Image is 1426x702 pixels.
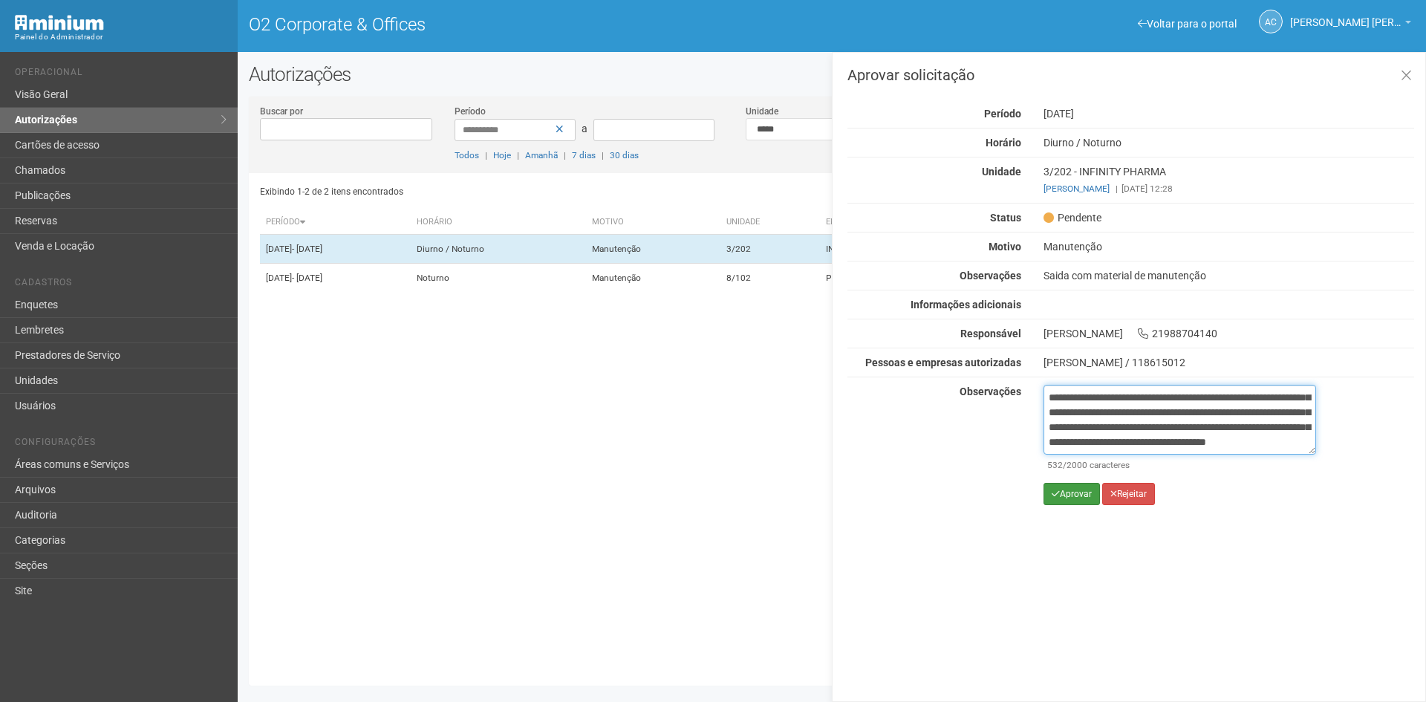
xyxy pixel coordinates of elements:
[720,264,821,293] td: 8/102
[820,235,1021,264] td: INFINITY PHARMA
[525,150,558,160] a: Amanhã
[1032,240,1425,253] div: Manutenção
[982,166,1021,178] strong: Unidade
[485,150,487,160] span: |
[260,235,411,264] td: [DATE]
[493,150,511,160] a: Hoje
[746,105,778,118] label: Unidade
[15,437,227,452] li: Configurações
[260,181,827,203] div: Exibindo 1-2 de 2 itens encontrados
[1032,107,1425,120] div: [DATE]
[586,210,720,235] th: Motivo
[720,210,821,235] th: Unidade
[455,150,479,160] a: Todos
[1032,327,1425,340] div: [PERSON_NAME] 21988704140
[582,123,587,134] span: a
[15,277,227,293] li: Cadastros
[1032,269,1425,282] div: Saida com material de manutenção
[1047,458,1312,472] div: /2000 caracteres
[847,68,1414,82] h3: Aprovar solicitação
[989,241,1021,253] strong: Motivo
[820,264,1021,293] td: PROATIVA CAPITAL
[990,212,1021,224] strong: Status
[15,30,227,44] div: Painel do Administrador
[1032,136,1425,149] div: Diurno / Noturno
[260,210,411,235] th: Período
[610,150,639,160] a: 30 dias
[1044,183,1110,194] a: [PERSON_NAME]
[564,150,566,160] span: |
[260,105,303,118] label: Buscar por
[1044,211,1101,224] span: Pendente
[960,386,1021,397] strong: Observações
[1044,182,1414,195] div: [DATE] 12:28
[517,150,519,160] span: |
[1138,18,1237,30] a: Voltar para o portal
[572,150,596,160] a: 7 dias
[249,63,1415,85] h2: Autorizações
[984,108,1021,120] strong: Período
[292,273,322,283] span: - [DATE]
[292,244,322,254] span: - [DATE]
[911,299,1021,311] strong: Informações adicionais
[1102,483,1155,505] button: Rejeitar
[986,137,1021,149] strong: Horário
[455,105,486,118] label: Período
[1044,356,1414,369] div: [PERSON_NAME] / 118615012
[1259,10,1283,33] a: AC
[960,270,1021,282] strong: Observações
[15,67,227,82] li: Operacional
[602,150,604,160] span: |
[865,357,1021,368] strong: Pessoas e empresas autorizadas
[1391,60,1422,92] a: Fechar
[411,235,586,264] td: Diurno / Noturno
[15,15,104,30] img: Minium
[260,264,411,293] td: [DATE]
[1290,2,1401,28] span: Ana Carla de Carvalho Silva
[249,15,821,34] h1: O2 Corporate & Offices
[960,328,1021,339] strong: Responsável
[1116,183,1118,194] span: |
[586,235,720,264] td: Manutenção
[586,264,720,293] td: Manutenção
[1044,483,1100,505] button: Aprovar
[411,210,586,235] th: Horário
[1032,165,1425,195] div: 3/202 - INFINITY PHARMA
[411,264,586,293] td: Noturno
[820,210,1021,235] th: Empresa
[1290,19,1411,30] a: [PERSON_NAME] [PERSON_NAME]
[720,235,821,264] td: 3/202
[1047,460,1063,470] span: 532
